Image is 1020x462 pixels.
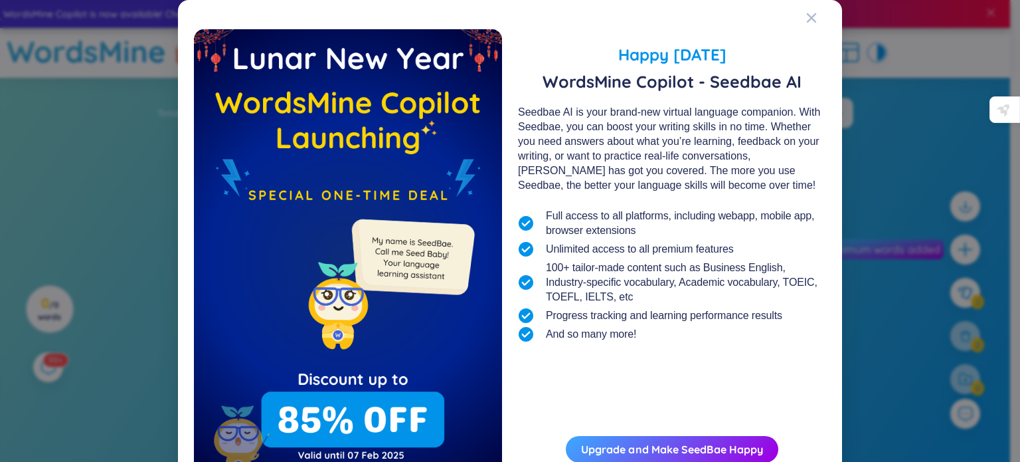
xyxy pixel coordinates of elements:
[581,443,763,456] a: Upgrade and Make SeedBae Happy
[546,242,734,257] span: Unlimited access to all premium features
[518,43,826,66] span: Happy [DATE]
[299,235,400,376] img: minionSeedbaeSmile.22426523.png
[546,209,826,238] span: Full access to all platforms, including webapp, mobile app, browser extensions
[518,105,826,193] div: Seedbae AI is your brand-new virtual language companion. With Seedbae, you can boost your writing...
[518,72,826,92] span: WordsMine Copilot - Seedbae AI
[345,192,477,324] img: minionSeedbaeMessage.35ffe99e.png
[546,327,636,342] span: And so many more!
[546,308,782,323] span: Progress tracking and learning performance results
[546,261,826,304] span: 100+ tailor-made content such as Business English, Industry-specific vocabulary, Academic vocabul...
